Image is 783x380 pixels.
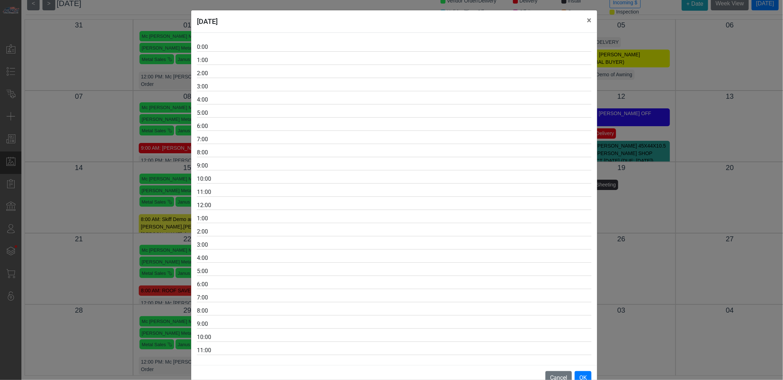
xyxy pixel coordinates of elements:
div: 6:00 [197,280,225,289]
div: 4:00 [197,96,225,104]
div: 10:00 [197,333,225,342]
button: Close [581,10,597,30]
div: 5:00 [197,267,225,276]
div: 7:00 [197,293,225,302]
div: 6:00 [197,122,225,130]
div: 9:00 [197,320,225,328]
div: 9:00 [197,161,225,170]
div: 5:00 [197,109,225,117]
div: 1:00 [197,214,225,223]
div: 7:00 [197,135,225,144]
div: 10:00 [197,175,225,183]
div: 11:00 [197,188,225,196]
div: 12:00 [197,201,225,210]
div: 2:00 [197,69,225,78]
div: 8:00 [197,148,225,157]
div: 11:00 [197,346,225,355]
div: 3:00 [197,82,225,91]
div: 4:00 [197,254,225,262]
div: 1:00 [197,56,225,65]
div: 2:00 [197,227,225,236]
h5: [DATE] [197,16,218,27]
div: 0:00 [197,43,225,51]
div: 8:00 [197,307,225,315]
div: 3:00 [197,241,225,249]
